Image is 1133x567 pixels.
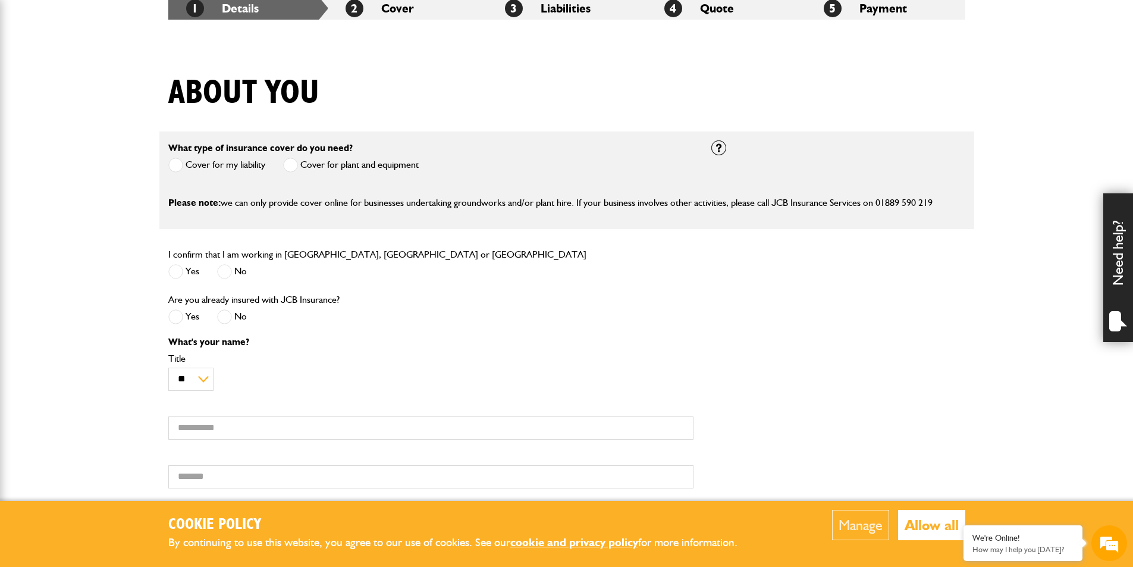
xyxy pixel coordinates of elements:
p: How may I help you today? [972,545,1074,554]
a: cookie and privacy policy [510,535,638,549]
label: Cover for my liability [168,158,265,173]
label: Are you already insured with JCB Insurance? [168,295,340,305]
label: Cover for plant and equipment [283,158,419,173]
button: Manage [832,510,889,540]
label: No [217,264,247,279]
h2: Cookie Policy [168,516,757,534]
label: No [217,309,247,324]
span: Please note: [168,197,221,208]
label: Yes [168,264,199,279]
label: Title [168,354,693,364]
p: What's your name? [168,337,693,347]
label: I confirm that I am working in [GEOGRAPHIC_DATA], [GEOGRAPHIC_DATA] or [GEOGRAPHIC_DATA] [168,250,586,259]
label: Yes [168,309,199,324]
h1: About you [168,73,319,113]
label: What type of insurance cover do you need? [168,143,353,153]
div: We're Online! [972,533,1074,543]
p: we can only provide cover online for businesses undertaking groundworks and/or plant hire. If you... [168,195,965,211]
p: By continuing to use this website, you agree to our use of cookies. See our for more information. [168,534,757,552]
div: Need help? [1103,193,1133,342]
button: Allow all [898,510,965,540]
